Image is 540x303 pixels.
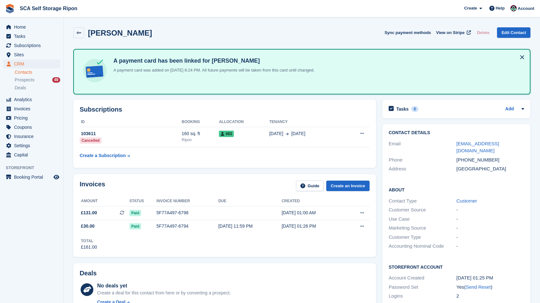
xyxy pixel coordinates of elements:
[14,50,52,59] span: Sites
[14,32,52,41] span: Tasks
[111,57,314,65] h4: A payment card has been linked for [PERSON_NAME]
[218,196,282,206] th: Due
[457,156,524,164] div: [PHONE_NUMBER]
[17,3,80,14] a: SCA Self Storage Ripon
[15,85,60,91] a: Deals
[396,106,409,112] h2: Tasks
[80,130,182,137] div: 103611
[466,284,491,290] a: Send Reset
[3,123,60,132] a: menu
[3,32,60,41] a: menu
[6,165,63,171] span: Storefront
[457,284,524,291] div: Yes
[14,141,52,150] span: Settings
[80,152,126,159] div: Create a Subscription
[129,223,141,230] span: Paid
[14,41,52,50] span: Subscriptions
[518,5,534,12] span: Account
[97,282,231,290] div: No deals yet
[474,27,492,38] button: Delete
[457,234,524,241] div: -
[14,104,52,113] span: Invoices
[14,95,52,104] span: Analytics
[457,243,524,250] div: -
[385,27,431,38] button: Sync payment methods
[156,223,218,230] div: 5F77A497-6794
[326,181,370,191] a: Create an Invoice
[53,173,60,181] a: Preview store
[111,67,314,73] p: A payment card was added on [DATE] 8:24 PM. All future payments will be taken from this card unti...
[80,270,97,277] h2: Deals
[497,27,530,38] a: Edit Contact
[457,224,524,232] div: -
[219,117,269,127] th: Allocation
[3,150,60,159] a: menu
[389,293,457,300] div: Logins
[464,5,477,11] span: Create
[14,114,52,122] span: Pricing
[80,117,182,127] th: ID
[80,150,130,162] a: Create a Subscription
[80,196,129,206] th: Amount
[15,85,26,91] span: Deals
[457,198,477,203] a: Customer
[14,59,52,68] span: CRM
[81,238,97,244] div: Total
[3,114,60,122] a: menu
[389,130,524,135] h2: Contact Details
[457,141,499,154] a: [EMAIL_ADDRESS][DOMAIN_NAME]
[182,130,219,137] div: 160 sq. ft
[389,243,457,250] div: Accounting Nominal Code
[3,59,60,68] a: menu
[464,284,492,290] span: ( )
[182,137,219,143] div: Ripon
[389,216,457,223] div: Use Case
[129,210,141,216] span: Paid
[389,264,524,270] h2: Storefront Account
[182,117,219,127] th: Booking
[80,181,105,191] h2: Invoices
[80,106,370,113] h2: Subscriptions
[389,224,457,232] div: Marketing Source
[14,173,52,182] span: Booking Portal
[14,123,52,132] span: Coupons
[282,223,345,230] div: [DATE] 01:26 PM
[81,244,97,251] div: £161.00
[389,197,457,205] div: Contact Type
[15,77,60,83] a: Prospects 49
[389,284,457,291] div: Password Set
[80,137,102,144] div: Cancelled
[97,290,231,296] div: Create a deal for this contact from here or by converting a prospect.
[389,206,457,214] div: Customer Source
[457,293,524,300] div: 2
[81,223,95,230] span: £30.00
[496,5,505,11] span: Help
[3,23,60,31] a: menu
[436,30,464,36] span: View on Stripe
[14,150,52,159] span: Capital
[389,140,457,155] div: Email
[434,27,472,38] a: View on Stripe
[282,210,345,216] div: [DATE] 01:00 AM
[82,57,108,84] img: card-linked-ebf98d0992dc2aeb22e95c0e3c79077019eb2392cfd83c6a337811c24bc77127.svg
[156,196,218,206] th: Invoice number
[282,196,345,206] th: Created
[296,181,324,191] a: Guide
[3,132,60,141] a: menu
[14,23,52,31] span: Home
[457,274,524,282] div: [DATE] 01:25 PM
[3,95,60,104] a: menu
[457,165,524,173] div: [GEOGRAPHIC_DATA]
[52,77,60,83] div: 49
[3,41,60,50] a: menu
[3,173,60,182] a: menu
[129,196,156,206] th: Status
[3,141,60,150] a: menu
[218,223,282,230] div: [DATE] 11:59 PM
[3,104,60,113] a: menu
[5,4,15,13] img: stora-icon-8386f47178a22dfd0bd8f6a31ec36ba5ce8667c1dd55bd0f319d3a0aa187defe.svg
[505,106,514,113] a: Add
[14,132,52,141] span: Insurance
[15,77,34,83] span: Prospects
[389,234,457,241] div: Customer Type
